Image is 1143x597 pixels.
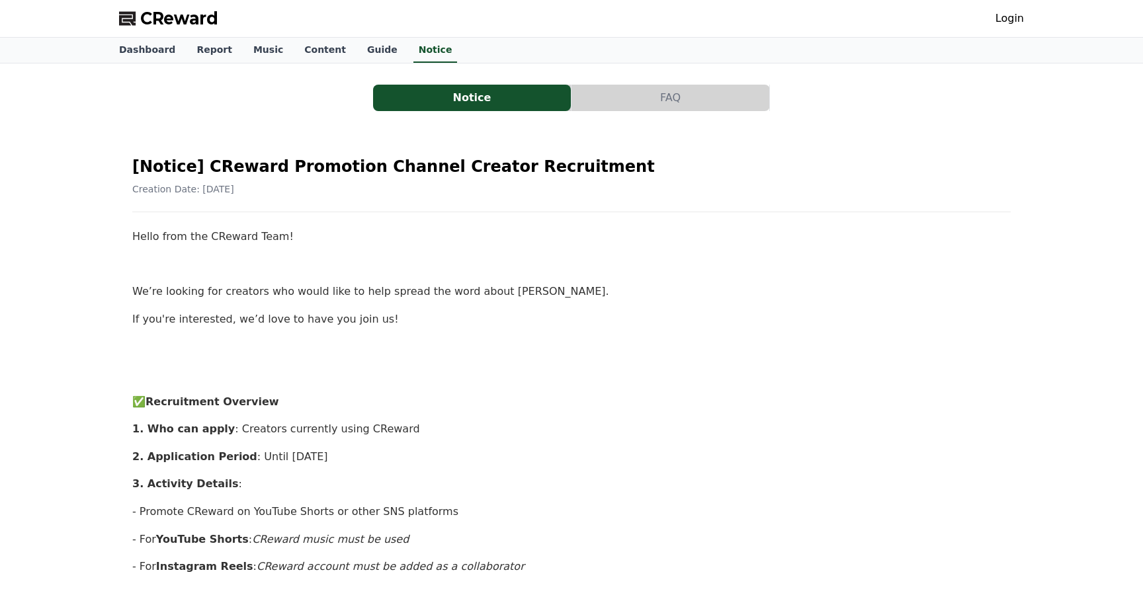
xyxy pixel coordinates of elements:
p: Hello from the CReward Team! [132,228,1011,245]
p: - For : [132,531,1011,548]
p: - Promote CReward on YouTube Shorts or other SNS platforms [132,503,1011,520]
a: Report [186,38,243,63]
p: We’re looking for creators who would like to help spread the word about [PERSON_NAME]. [132,283,1011,300]
strong: 2. Application Period [132,450,257,463]
p: : Until [DATE] [132,448,1011,465]
span: Creation Date: [DATE] [132,184,234,194]
a: Notice [413,38,458,63]
a: Content [294,38,357,63]
p: : [132,475,1011,493]
a: FAQ [571,85,770,111]
p: : Creators currently using CReward [132,420,1011,438]
button: Notice [373,85,571,111]
button: FAQ [571,85,769,111]
h2: [Notice] CReward Promotion Channel Creator Recruitment [132,156,1011,177]
a: Login [995,11,1024,26]
strong: 3. Activity Details [132,477,238,490]
em: CReward music must be used [252,533,409,545]
span: CReward [140,8,218,29]
p: ✅ [132,393,1011,411]
a: Guide [357,38,408,63]
p: If you're interested, we’d love to have you join us! [132,311,1011,328]
a: Dashboard [108,38,186,63]
a: Notice [373,85,571,111]
strong: Instagram Reels [156,560,253,573]
strong: YouTube Shorts [156,533,249,545]
a: CReward [119,8,218,29]
em: CReward account must be added as a collaborator [257,560,525,573]
a: Music [243,38,294,63]
p: - For : [132,558,1011,575]
strong: Recruitment Overview [146,395,279,408]
strong: 1. Who can apply [132,422,235,435]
